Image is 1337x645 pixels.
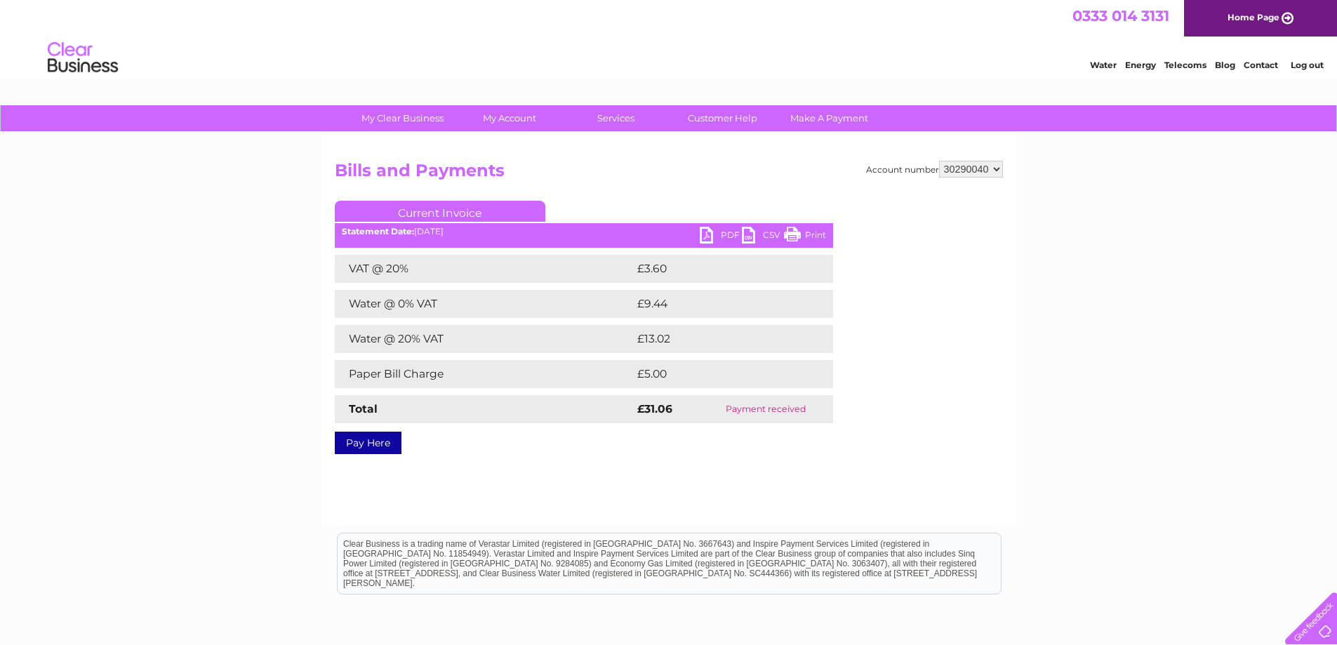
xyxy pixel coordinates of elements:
[634,255,801,283] td: £3.60
[634,360,801,388] td: £5.00
[335,290,634,318] td: Water @ 0% VAT
[335,325,634,353] td: Water @ 20% VAT
[742,227,784,247] a: CSV
[1072,7,1169,25] a: 0333 014 3131
[637,402,672,415] strong: £31.06
[1164,60,1206,70] a: Telecoms
[338,8,1001,68] div: Clear Business is a trading name of Verastar Limited (registered in [GEOGRAPHIC_DATA] No. 3667643...
[866,161,1003,178] div: Account number
[335,161,1003,187] h2: Bills and Payments
[1291,60,1324,70] a: Log out
[335,360,634,388] td: Paper Bill Charge
[349,402,378,415] strong: Total
[558,105,674,131] a: Services
[47,36,119,79] img: logo.png
[335,227,833,237] div: [DATE]
[1215,60,1235,70] a: Blog
[342,226,414,237] b: Statement Date:
[700,227,742,247] a: PDF
[771,105,887,131] a: Make A Payment
[634,290,801,318] td: £9.44
[784,227,826,247] a: Print
[335,201,545,222] a: Current Invoice
[698,395,832,423] td: Payment received
[345,105,460,131] a: My Clear Business
[1090,60,1117,70] a: Water
[335,432,401,454] a: Pay Here
[335,255,634,283] td: VAT @ 20%
[1125,60,1156,70] a: Energy
[451,105,567,131] a: My Account
[634,325,804,353] td: £13.02
[665,105,780,131] a: Customer Help
[1244,60,1278,70] a: Contact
